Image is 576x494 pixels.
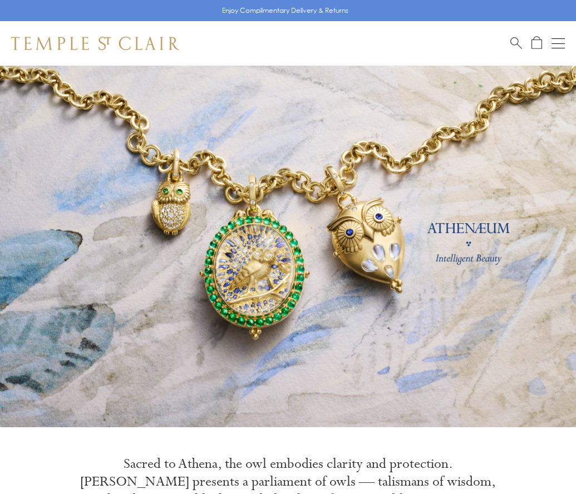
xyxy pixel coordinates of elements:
p: Enjoy Complimentary Delivery & Returns [222,5,348,16]
button: Open navigation [552,37,565,50]
img: Temple St. Clair [11,37,179,50]
a: Search [510,36,522,50]
a: Open Shopping Bag [531,36,542,50]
